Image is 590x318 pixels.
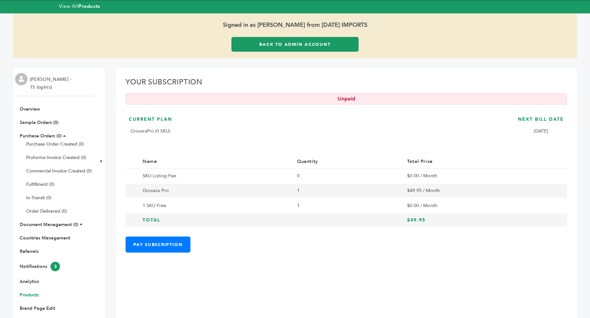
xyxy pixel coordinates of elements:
[138,198,292,213] td: 1 SKU Free
[292,183,403,198] td: 1
[231,37,359,52] a: Back to Admin Account
[20,292,39,298] a: Products
[138,155,292,168] th: Name
[20,278,39,285] a: Analytics
[20,221,78,228] a: Document Management (0)
[20,305,55,311] a: Brand Page Edit
[407,217,550,223] h3: $49.95
[518,116,564,128] h3: Next Bill Date
[20,263,60,270] a: Notifications3
[518,127,564,135] p: [DATE]
[126,78,567,90] h2: Your Subscription
[26,195,51,201] a: In-Transit (0)
[13,13,577,37] span: Signed in as [PERSON_NAME] from [DATE] IMPORTS
[403,155,555,168] th: Total Price
[26,208,67,214] a: Order Delivered (0)
[138,168,292,183] td: SKU Listing Fee
[59,3,100,9] a: View AllProducts
[403,198,555,213] td: $0.00 / Month
[292,168,403,183] td: 0
[126,237,190,253] a: Pay Subscription
[20,133,62,139] a: Purchase Orders (0)
[26,181,54,187] a: Fulfillment (0)
[15,73,28,85] img: profile.png
[292,198,403,213] td: 1
[20,106,40,112] a: Overview
[129,116,172,128] h3: Current Plan
[78,3,100,9] strong: Products
[403,168,555,183] td: $0.00 / Month
[50,262,60,271] span: 3
[403,183,555,198] td: $49.95 / Month
[20,119,58,126] a: Sample Orders (0)
[143,217,288,223] h3: Total
[338,95,355,102] b: Unpaid
[129,127,172,135] p: GrovaraPro (0 SKU)
[26,168,92,174] a: Commercial Invoice Created (0)
[292,155,403,168] th: Quantity
[20,248,39,255] a: Referrals
[138,183,292,198] td: Grovara Pro
[26,141,84,147] a: Purchase Order Created (0)
[20,235,70,241] a: Countries Management
[26,154,86,161] a: Proforma Invoice Created (0)
[30,76,73,91] li: [PERSON_NAME] - 15 login(s)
